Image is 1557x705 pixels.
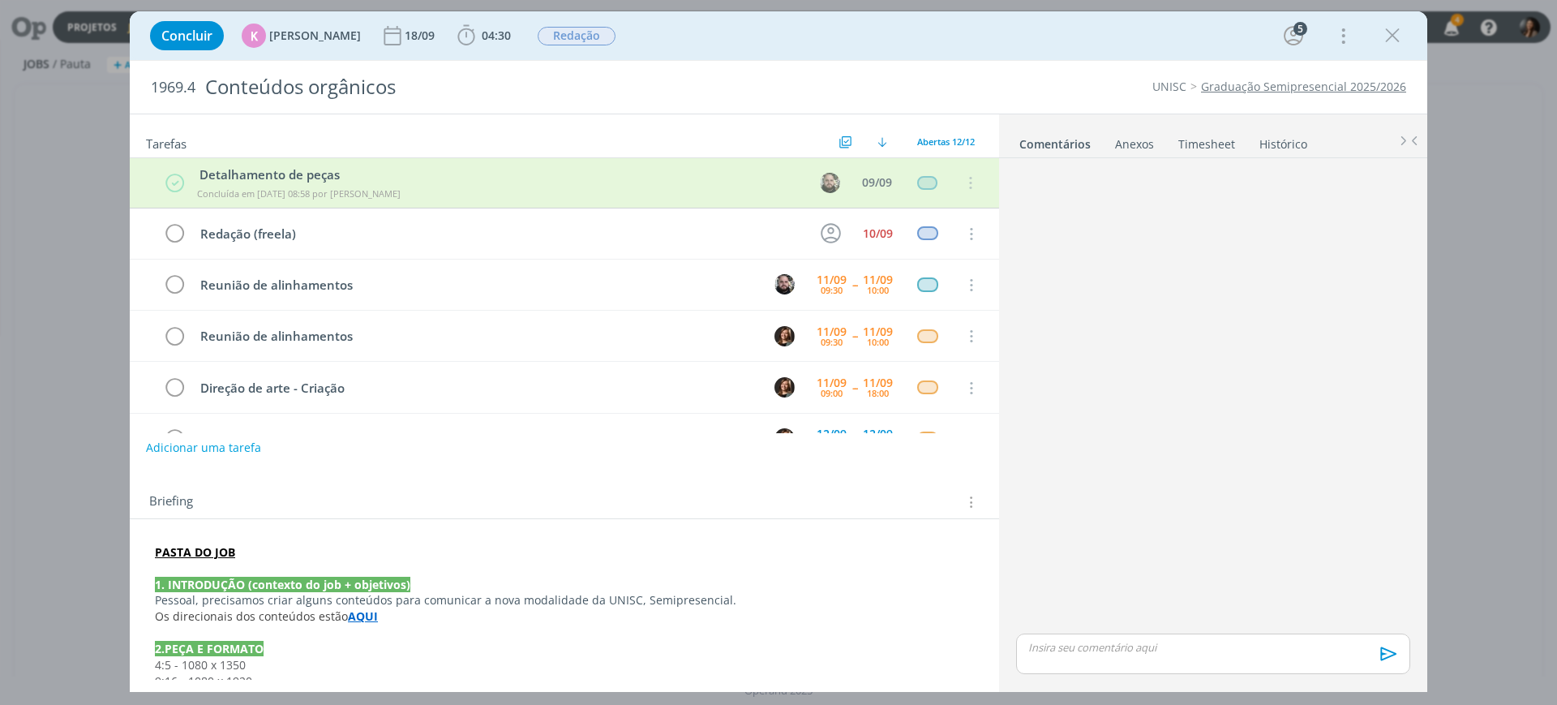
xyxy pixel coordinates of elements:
[199,67,877,107] div: Conteúdos orgânicos
[817,274,847,286] div: 11/09
[817,326,847,337] div: 11/09
[1293,22,1307,36] div: 5
[774,428,795,449] img: L
[193,275,759,295] div: Reunião de alinhamentos
[1115,136,1154,153] div: Anexos
[242,24,361,48] button: K[PERSON_NAME]
[867,389,889,398] div: 18:00
[161,29,212,42] span: Concluir
[774,377,795,398] img: L
[155,641,264,656] strong: 2.PEÇA E FORMATO
[146,132,187,152] span: Tarefas
[242,24,266,48] div: K
[150,21,224,50] button: Concluir
[772,376,796,400] button: L
[155,673,255,689] span: 9:16 - 1080 x 1920
[852,382,857,393] span: --
[774,274,795,294] img: G
[863,377,893,389] div: 11/09
[821,337,843,346] div: 09:30
[772,273,796,297] button: G
[863,428,893,440] div: 12/09
[348,608,378,624] a: AQUI
[772,324,796,348] button: L
[155,544,235,560] a: PASTA DO JOB
[193,224,805,244] div: Redação (freela)
[863,326,893,337] div: 11/09
[863,228,893,239] div: 10/09
[155,577,410,592] strong: 1. INTRODUÇÃO (contexto do job + objetivos)
[269,30,361,41] span: [PERSON_NAME]
[1201,79,1406,94] a: Graduação Semipresencial 2025/2026
[867,337,889,346] div: 10:00
[1019,129,1092,153] a: Comentários
[537,26,616,46] button: Redação
[774,326,795,346] img: L
[817,428,847,440] div: 12/09
[821,389,843,398] div: 09:00
[155,608,348,624] span: Os direcionais dos conteúdos estão
[145,433,262,462] button: Adicionar uma tarefa
[821,286,843,294] div: 09:30
[155,592,974,608] p: Pessoal, precisamos criar alguns conteúdos para comunicar a nova modalidade da UNISC, Semipresenc...
[852,433,857,445] span: --
[852,330,857,342] span: --
[917,135,975,148] span: Abertas 12/12
[155,657,246,673] span: 4:5 - 1080 x 1350
[130,11,1427,692] div: dialog
[1177,129,1236,153] a: Timesheet
[193,378,759,398] div: Direção de arte - Criação
[1152,79,1186,94] a: UNISC
[1280,23,1306,49] button: 5
[151,79,195,97] span: 1969.4
[453,23,515,49] button: 04:30
[193,429,759,449] div: Direção de arte - Criação
[862,177,892,188] div: 09/09
[482,28,511,43] span: 04:30
[877,137,887,147] img: arrow-down.svg
[193,326,759,346] div: Reunião de alinhamentos
[772,427,796,451] button: L
[194,166,804,184] div: Detalhamento de peças
[405,30,438,41] div: 18/09
[538,27,616,45] span: Redação
[863,274,893,286] div: 11/09
[197,187,401,200] span: Concluída em [DATE] 08:58 por [PERSON_NAME]
[867,286,889,294] div: 10:00
[149,492,193,513] span: Briefing
[817,377,847,389] div: 11/09
[852,279,857,290] span: --
[1259,129,1308,153] a: Histórico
